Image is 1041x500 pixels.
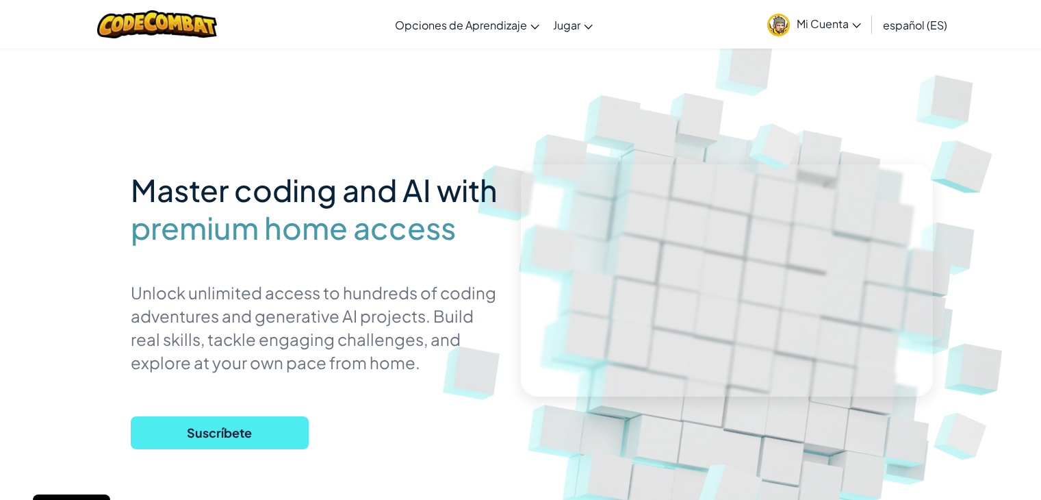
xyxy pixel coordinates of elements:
span: Jugar [553,18,580,32]
button: Suscríbete [131,416,309,449]
img: Overlap cubes [912,390,1013,481]
span: español (ES) [883,18,947,32]
span: Master coding and AI with [131,171,498,209]
img: CodeCombat logo [97,10,217,38]
a: español (ES) [876,6,954,43]
span: Opciones de Aprendizaje [395,18,527,32]
a: Mi Cuenta [760,3,868,46]
img: Overlap cubes [729,101,825,188]
img: Overlap cubes [905,103,1025,219]
span: premium home access [131,209,456,247]
a: Opciones de Aprendizaje [388,6,546,43]
img: avatar [767,14,790,36]
a: Jugar [546,6,600,43]
span: Mi Cuenta [797,16,861,31]
p: Unlock unlimited access to hundreds of coding adventures and generative AI projects. Build real s... [131,281,500,374]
